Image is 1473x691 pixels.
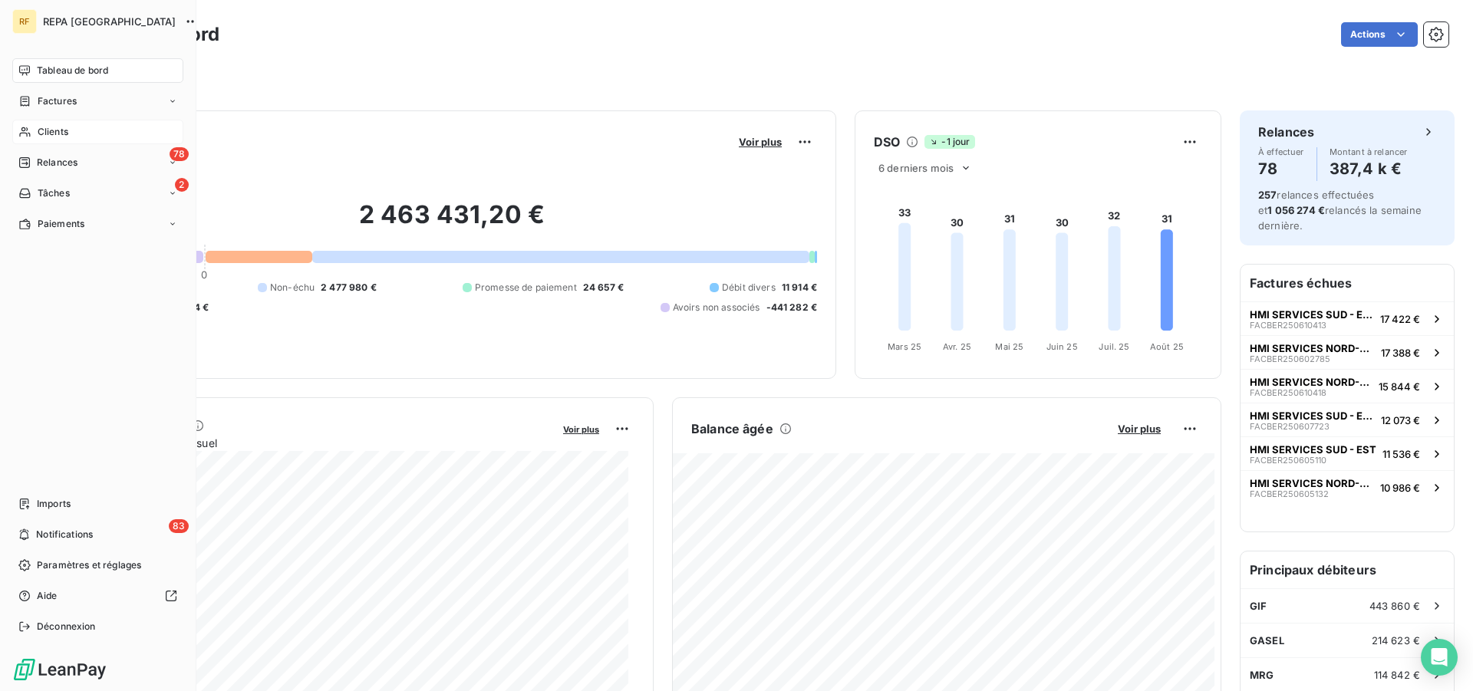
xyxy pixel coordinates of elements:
span: HMI SERVICES NORD-EST-IDF [1250,477,1374,489]
button: Voir plus [734,135,786,149]
span: Déconnexion [37,620,96,633]
span: 114 842 € [1374,669,1420,681]
span: REPA [GEOGRAPHIC_DATA] [43,15,176,28]
a: Factures [12,89,183,114]
h2: 2 463 431,20 € [87,199,817,245]
span: 2 477 980 € [321,281,377,294]
span: Chiffre d'affaires mensuel [87,435,552,451]
a: Paramètres et réglages [12,553,183,577]
span: 78 [170,147,189,161]
tspan: Juil. 25 [1099,341,1129,352]
span: Imports [37,497,71,511]
tspan: Avr. 25 [943,341,971,352]
span: HMI SERVICES SUD - EST [1250,410,1375,422]
span: Relances [37,156,77,169]
span: 214 623 € [1372,634,1420,647]
span: Notifications [36,528,93,541]
span: 17 422 € [1380,313,1420,325]
span: HMI SERVICES SUD - EST [1250,443,1376,456]
span: FACBER250605132 [1250,489,1329,499]
span: relances effectuées et relancés la semaine dernière. [1258,189,1422,232]
a: Clients [12,120,183,144]
span: 11 914 € [782,281,817,294]
span: GASEL [1250,634,1284,647]
a: Tableau de bord [12,58,183,83]
tspan: Juin 25 [1046,341,1078,352]
span: Tableau de bord [37,64,108,77]
span: Tâches [38,186,70,200]
h6: DSO [874,133,900,151]
div: RF [12,9,37,34]
span: 257 [1258,189,1277,201]
span: Non-échu [270,281,315,294]
button: Voir plus [559,422,604,436]
button: Voir plus [1113,422,1165,436]
span: Avoirs non associés [673,301,760,314]
span: 0 [201,268,207,281]
span: Paramètres et réglages [37,558,141,572]
h4: 387,4 k € [1330,156,1408,181]
span: FACBER250605110 [1250,456,1326,465]
span: 10 986 € [1380,482,1420,494]
span: 6 derniers mois [878,162,954,174]
span: Factures [38,94,77,108]
button: HMI SERVICES SUD - ESTFACBER25060511011 536 € [1241,436,1454,470]
span: FACBER250607723 [1250,422,1330,431]
span: 17 388 € [1381,347,1420,359]
span: MRG [1250,669,1274,681]
span: Montant à relancer [1330,147,1408,156]
span: 1 056 274 € [1267,204,1325,216]
span: Voir plus [1118,423,1161,435]
h4: 78 [1258,156,1304,181]
span: 24 657 € [583,281,624,294]
h6: Principaux débiteurs [1241,551,1454,588]
span: 15 844 € [1379,380,1420,393]
button: HMI SERVICES SUD - ESTFACBER25061041317 422 € [1241,301,1454,335]
span: Voir plus [563,424,599,435]
span: Débit divers [722,281,776,294]
span: Promesse de paiement [475,281,577,294]
span: GIF [1250,600,1267,612]
h6: Balance âgée [691,420,773,438]
img: Logo LeanPay [12,657,107,682]
tspan: Août 25 [1150,341,1184,352]
span: HMI SERVICES NORD-EST-IDF [1250,376,1372,388]
span: HMI SERVICES SUD - EST [1250,308,1374,321]
h6: Factures échues [1241,265,1454,301]
span: -441 282 € [766,301,818,314]
tspan: Mai 25 [995,341,1023,352]
button: HMI SERVICES NORD-EST-IDFFACBER25061041815 844 € [1241,369,1454,403]
span: Clients [38,125,68,139]
button: HMI SERVICES SUD - ESTFACBER25060772312 073 € [1241,403,1454,436]
div: Open Intercom Messenger [1421,639,1458,676]
span: Aide [37,589,58,603]
span: 83 [169,519,189,533]
a: 2Tâches [12,181,183,206]
a: Paiements [12,212,183,236]
span: -1 jour [924,135,974,149]
tspan: Mars 25 [888,341,921,352]
span: FACBER250610413 [1250,321,1326,330]
button: HMI SERVICES NORD-EST-IDFFACBER25060278517 388 € [1241,335,1454,369]
span: Voir plus [739,136,782,148]
span: 2 [175,178,189,192]
span: HMI SERVICES NORD-EST-IDF [1250,342,1375,354]
span: À effectuer [1258,147,1304,156]
span: FACBER250610418 [1250,388,1326,397]
h6: Relances [1258,123,1314,141]
span: 11 536 € [1382,448,1420,460]
button: Actions [1341,22,1418,47]
span: Paiements [38,217,84,231]
a: Imports [12,492,183,516]
a: 78Relances [12,150,183,175]
span: 443 860 € [1369,600,1420,612]
a: Aide [12,584,183,608]
span: FACBER250602785 [1250,354,1330,364]
span: 12 073 € [1381,414,1420,426]
button: HMI SERVICES NORD-EST-IDFFACBER25060513210 986 € [1241,470,1454,504]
